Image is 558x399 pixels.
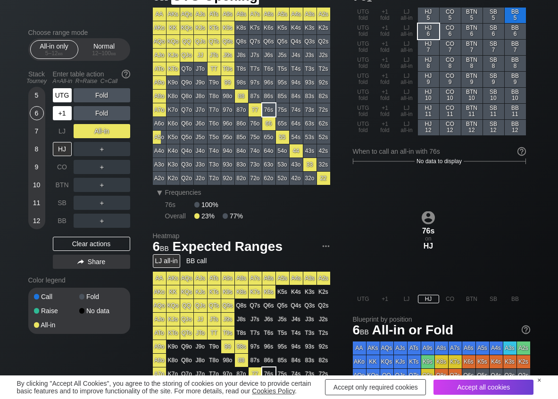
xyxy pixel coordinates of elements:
[53,106,72,120] div: +1
[262,49,275,62] div: J6s
[180,90,193,103] div: Q8o
[290,21,303,34] div: K4s
[235,103,248,116] div: 87o
[249,21,262,34] div: K7s
[194,76,207,89] div: J9o
[208,8,221,21] div: ATs
[290,62,303,75] div: T4s
[290,131,303,144] div: 54s
[153,232,330,240] h2: Heatmap
[276,172,289,185] div: 52o
[74,178,130,192] div: ＋
[167,62,180,75] div: KTo
[303,21,316,34] div: K3s
[221,62,234,75] div: T9s
[53,78,130,84] div: A=All-in R=Raise C=Call
[249,144,262,158] div: 74o
[461,104,483,119] div: BTN 11
[74,196,130,210] div: ＋
[180,62,193,75] div: QTo
[77,259,84,265] img: share.864f2f62.svg
[461,88,483,103] div: BTN 10
[221,144,234,158] div: 94o
[262,172,275,185] div: 62o
[180,21,193,34] div: KQs
[461,40,483,55] div: BTN 7
[194,21,207,34] div: KJs
[249,90,262,103] div: 87s
[235,172,248,185] div: 82o
[208,131,221,144] div: T5o
[167,8,180,21] div: AKs
[396,8,417,23] div: LJ all-in
[235,144,248,158] div: 84o
[440,104,461,119] div: CO 11
[121,69,131,79] img: help.32db89a4.svg
[180,117,193,130] div: Q6o
[53,160,72,174] div: CO
[208,35,221,48] div: QTs
[375,40,396,55] div: +1 fold
[194,62,207,75] div: JTo
[276,90,289,103] div: 85s
[180,8,193,21] div: AQs
[483,72,504,87] div: SB 9
[418,241,439,250] div: HJ
[84,50,124,57] div: 12 – 100
[353,148,526,155] div: When to call an all-in with 76s
[290,158,303,171] div: 43o
[153,172,166,185] div: A2o
[440,24,461,39] div: CO 6
[276,76,289,89] div: 95s
[317,172,330,185] div: 22
[317,117,330,130] div: 62s
[505,8,526,23] div: BB 5
[208,90,221,103] div: T8o
[262,103,275,116] div: 76s
[317,90,330,103] div: 82s
[194,172,207,185] div: J2o
[375,104,396,119] div: +1 fold
[440,8,461,23] div: CO 5
[151,240,170,255] span: 6
[461,56,483,71] div: BTN 8
[276,21,289,34] div: K5s
[249,117,262,130] div: 76o
[440,40,461,55] div: CO 7
[353,8,374,23] div: UTG fold
[353,120,374,135] div: UTG fold
[74,106,130,120] div: Fold
[353,72,374,87] div: UTG fold
[262,144,275,158] div: 64o
[375,72,396,87] div: +1 fold
[290,172,303,185] div: 42o
[505,120,526,135] div: BB 12
[375,56,396,71] div: +1 fold
[208,76,221,89] div: T9o
[276,103,289,116] div: 75s
[396,88,417,103] div: LJ all-in
[483,104,504,119] div: SB 11
[262,8,275,21] div: A6s
[505,104,526,119] div: BB 11
[325,379,426,395] div: Accept only required cookies
[194,8,207,21] div: AJs
[221,76,234,89] div: 99
[30,178,44,192] div: 10
[290,103,303,116] div: 74s
[422,211,435,224] img: icon-avatar.b40e07d9.svg
[30,124,44,138] div: 7
[74,88,130,102] div: Fold
[153,35,166,48] div: AQo
[167,21,180,34] div: KK
[165,212,194,220] div: Overall
[303,49,316,62] div: J3s
[79,308,125,314] div: No data
[58,50,63,57] span: bb
[34,50,74,57] div: 5 – 12
[223,212,243,220] div: 77%
[194,49,207,62] div: JJ
[153,21,166,34] div: AKo
[194,144,207,158] div: J4o
[317,49,330,62] div: J2s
